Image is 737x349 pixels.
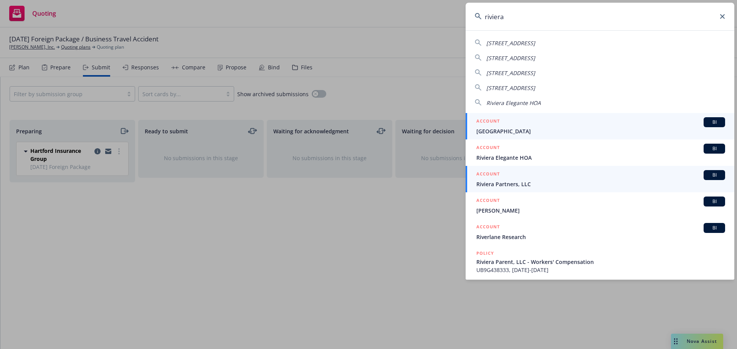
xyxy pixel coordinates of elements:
[486,84,535,92] span: [STREET_ADDRESS]
[707,224,722,231] span: BI
[476,117,500,126] h5: ACCOUNT
[476,170,500,179] h5: ACCOUNT
[486,39,535,47] span: [STREET_ADDRESS]
[466,219,734,245] a: ACCOUNTBIRiverlane Research
[707,119,722,126] span: BI
[476,127,725,135] span: [GEOGRAPHIC_DATA]
[466,166,734,192] a: ACCOUNTBIRiviera Partners, LLC
[476,180,725,188] span: Riviera Partners, LLC
[486,69,535,77] span: [STREET_ADDRESS]
[486,54,535,62] span: [STREET_ADDRESS]
[476,154,725,162] span: Riviera Elegante HOA
[476,266,725,274] span: UB9G438333, [DATE]-[DATE]
[466,192,734,219] a: ACCOUNTBI[PERSON_NAME]
[476,197,500,206] h5: ACCOUNT
[476,206,725,215] span: [PERSON_NAME]
[476,223,500,232] h5: ACCOUNT
[466,245,734,278] a: POLICYRiviera Parent, LLC - Workers' CompensationUB9G438333, [DATE]-[DATE]
[486,99,541,107] span: Riviera Elegante HOA
[466,113,734,139] a: ACCOUNTBI[GEOGRAPHIC_DATA]
[466,139,734,166] a: ACCOUNTBIRiviera Elegante HOA
[476,233,725,241] span: Riverlane Research
[476,258,725,266] span: Riviera Parent, LLC - Workers' Compensation
[707,172,722,179] span: BI
[466,3,734,30] input: Search...
[476,144,500,153] h5: ACCOUNT
[476,249,494,257] h5: POLICY
[707,145,722,152] span: BI
[707,198,722,205] span: BI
